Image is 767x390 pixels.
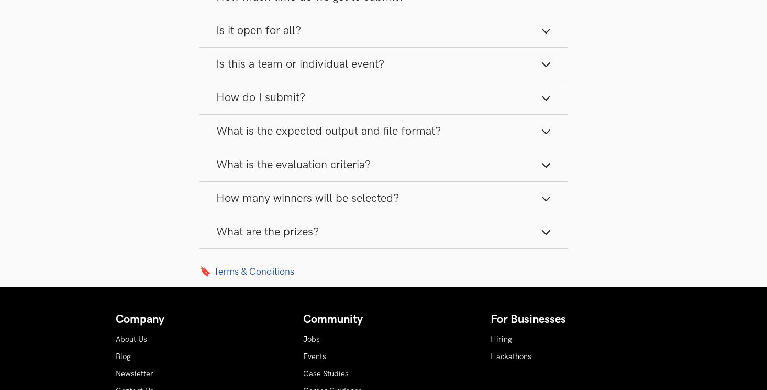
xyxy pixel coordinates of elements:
a: Blog [116,352,131,361]
span: What are the prizes? [216,225,319,239]
a: Hiring [491,335,512,344]
span: How do I submit? [216,91,305,105]
a: Events [303,352,326,361]
a: Newsletter [116,370,153,378]
span: Is this a team or individual event? [216,57,384,71]
a: Hackathons [491,352,531,361]
button: What is the evaluation criteria? [199,148,568,181]
a: Jobs [303,335,320,344]
button: Is it open for all? [199,14,568,47]
span: What is the evaluation criteria? [216,158,371,172]
button: How do I submit? [199,81,568,114]
a: Case Studies [303,370,349,378]
span: Is it open for all? [216,24,301,38]
button: Is this a team or individual event? [199,48,568,81]
button: What are the prizes? [199,215,568,248]
button: What is the expected output and file format? [199,115,568,148]
span: How many winners will be selected? [216,191,399,205]
h4: Company [116,313,277,327]
span: What is the expected output and file format? [216,124,441,138]
a: 🔖 Terms & Conditions [199,266,568,277]
button: How many winners will be selected? [199,182,568,215]
a: About Us [116,335,147,344]
h4: For Businesses [491,313,652,327]
h4: Community [303,313,464,327]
